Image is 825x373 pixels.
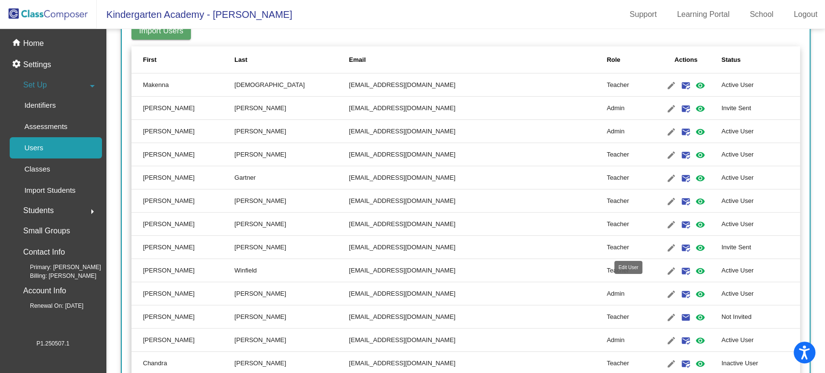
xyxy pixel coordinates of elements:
mat-icon: edit [666,103,677,115]
td: Admin [607,120,651,143]
td: [PERSON_NAME] [234,143,349,166]
td: Teacher [607,259,651,282]
td: Teacher [607,236,651,259]
mat-icon: edit [666,288,677,300]
mat-icon: visibility [695,358,706,370]
mat-icon: mark_email_read [680,265,692,277]
mat-icon: visibility [695,335,706,346]
td: [PERSON_NAME] [131,259,234,282]
p: Small Groups [23,224,70,238]
td: Teacher [607,143,651,166]
mat-icon: edit [666,172,677,184]
div: Email [349,55,607,65]
p: Import Students [24,185,75,196]
td: [DEMOGRAPHIC_DATA] [234,73,349,97]
mat-icon: edit [666,219,677,230]
mat-icon: visibility [695,80,706,91]
p: Identifiers [24,100,56,111]
a: Learning Portal [669,7,738,22]
mat-icon: edit [666,358,677,370]
td: Active User [721,189,800,213]
mat-icon: mark_email_read [680,196,692,207]
div: Role [607,55,651,65]
td: Gartner [234,166,349,189]
td: [PERSON_NAME] [234,97,349,120]
td: Winfield [234,259,349,282]
mat-icon: edit [666,242,677,254]
mat-icon: arrow_right [87,206,98,217]
td: [PERSON_NAME] [131,143,234,166]
mat-icon: visibility [695,242,706,254]
td: Active User [721,143,800,166]
td: [PERSON_NAME] [234,305,349,329]
span: Kindergarten Academy - [PERSON_NAME] [97,7,292,22]
div: Role [607,55,620,65]
p: Users [24,142,43,154]
td: [EMAIL_ADDRESS][DOMAIN_NAME] [349,305,607,329]
td: [PERSON_NAME] [234,189,349,213]
td: Active User [721,73,800,97]
td: [PERSON_NAME] [131,166,234,189]
td: Admin [607,282,651,305]
td: Invite Sent [721,236,800,259]
td: [PERSON_NAME] [234,329,349,352]
td: Not Invited [721,305,800,329]
mat-icon: mark_email_read [680,335,692,346]
mat-icon: edit [666,149,677,161]
mat-icon: mark_email_read [680,80,692,91]
th: Actions [651,46,722,73]
td: Active User [721,120,800,143]
mat-icon: mark_email_read [680,242,692,254]
td: [EMAIL_ADDRESS][DOMAIN_NAME] [349,236,607,259]
td: [PERSON_NAME] [234,120,349,143]
a: Support [622,7,665,22]
div: First [143,55,157,65]
p: Home [23,38,44,49]
div: Last [234,55,349,65]
td: [EMAIL_ADDRESS][DOMAIN_NAME] [349,166,607,189]
mat-icon: visibility [695,149,706,161]
td: Invite Sent [721,97,800,120]
div: Last [234,55,247,65]
td: [EMAIL_ADDRESS][DOMAIN_NAME] [349,282,607,305]
mat-icon: visibility [695,265,706,277]
button: Import Users [131,22,191,40]
td: Admin [607,97,651,120]
p: Assessments [24,121,67,132]
mat-icon: visibility [695,103,706,115]
td: [PERSON_NAME] [131,120,234,143]
mat-icon: visibility [695,288,706,300]
mat-icon: email [680,312,692,323]
div: Status [721,55,788,65]
mat-icon: visibility [695,126,706,138]
td: Teacher [607,166,651,189]
td: Teacher [607,213,651,236]
td: [EMAIL_ADDRESS][DOMAIN_NAME] [349,189,607,213]
p: Settings [23,59,51,71]
td: Teacher [607,73,651,97]
p: Contact Info [23,245,65,259]
mat-icon: settings [12,59,23,71]
p: Classes [24,163,50,175]
td: Active User [721,282,800,305]
td: [PERSON_NAME] [131,305,234,329]
td: [PERSON_NAME] [234,282,349,305]
span: Set Up [23,78,47,92]
td: [EMAIL_ADDRESS][DOMAIN_NAME] [349,259,607,282]
mat-icon: mark_email_read [680,103,692,115]
mat-icon: visibility [695,172,706,184]
td: [EMAIL_ADDRESS][DOMAIN_NAME] [349,329,607,352]
td: Active User [721,166,800,189]
td: [PERSON_NAME] [131,236,234,259]
mat-icon: mark_email_read [680,288,692,300]
mat-icon: edit [666,196,677,207]
mat-icon: mark_email_read [680,358,692,370]
div: First [143,55,234,65]
mat-icon: home [12,38,23,49]
span: Primary: [PERSON_NAME] [14,263,101,272]
mat-icon: visibility [695,219,706,230]
td: [PERSON_NAME] [234,213,349,236]
td: [EMAIL_ADDRESS][DOMAIN_NAME] [349,97,607,120]
td: Active User [721,259,800,282]
td: Teacher [607,189,651,213]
